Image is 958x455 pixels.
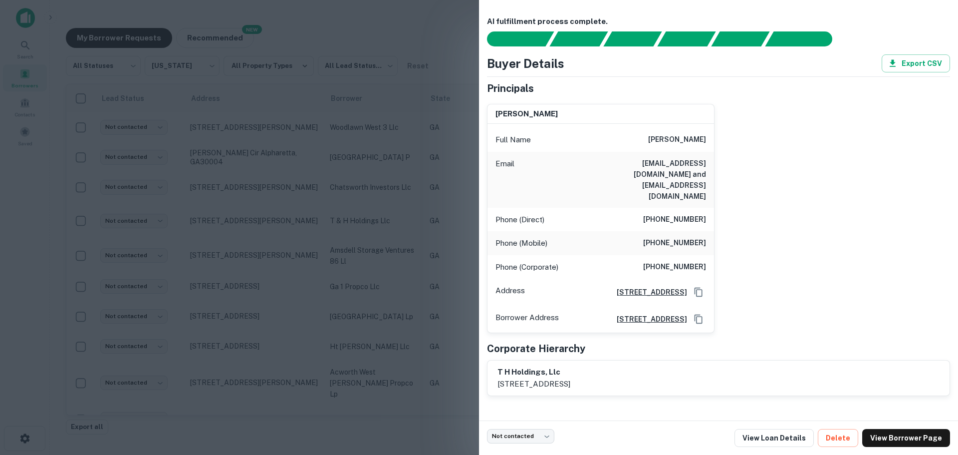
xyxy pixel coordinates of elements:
[603,31,662,46] div: Documents found, AI parsing details...
[691,285,706,300] button: Copy Address
[497,367,570,378] h6: t h holdings, llc
[475,31,550,46] div: Sending borrower request to AI...
[495,134,531,146] p: Full Name
[818,429,858,447] button: Delete
[495,214,544,226] p: Phone (Direct)
[643,261,706,273] h6: [PHONE_NUMBER]
[487,429,554,444] div: Not contacted
[711,31,769,46] div: Principals found, still searching for contact information. This may take time...
[862,429,950,447] a: View Borrower Page
[586,158,706,202] h6: [EMAIL_ADDRESS][DOMAIN_NAME] and [EMAIL_ADDRESS][DOMAIN_NAME]
[487,341,585,356] h5: Corporate Hierarchy
[487,81,534,96] h5: Principals
[691,312,706,327] button: Copy Address
[495,158,514,202] p: Email
[495,261,558,273] p: Phone (Corporate)
[734,429,814,447] a: View Loan Details
[643,237,706,249] h6: [PHONE_NUMBER]
[648,134,706,146] h6: [PERSON_NAME]
[487,54,564,72] h4: Buyer Details
[495,285,525,300] p: Address
[908,375,958,423] iframe: Chat Widget
[765,31,844,46] div: AI fulfillment process complete.
[882,54,950,72] button: Export CSV
[495,237,547,249] p: Phone (Mobile)
[497,378,570,390] p: [STREET_ADDRESS]
[487,16,950,27] h6: AI fulfillment process complete.
[549,31,608,46] div: Your request is received and processing...
[609,287,687,298] a: [STREET_ADDRESS]
[657,31,716,46] div: Principals found, AI now looking for contact information...
[495,312,559,327] p: Borrower Address
[643,214,706,226] h6: [PHONE_NUMBER]
[495,108,558,120] h6: [PERSON_NAME]
[609,314,687,325] a: [STREET_ADDRESS]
